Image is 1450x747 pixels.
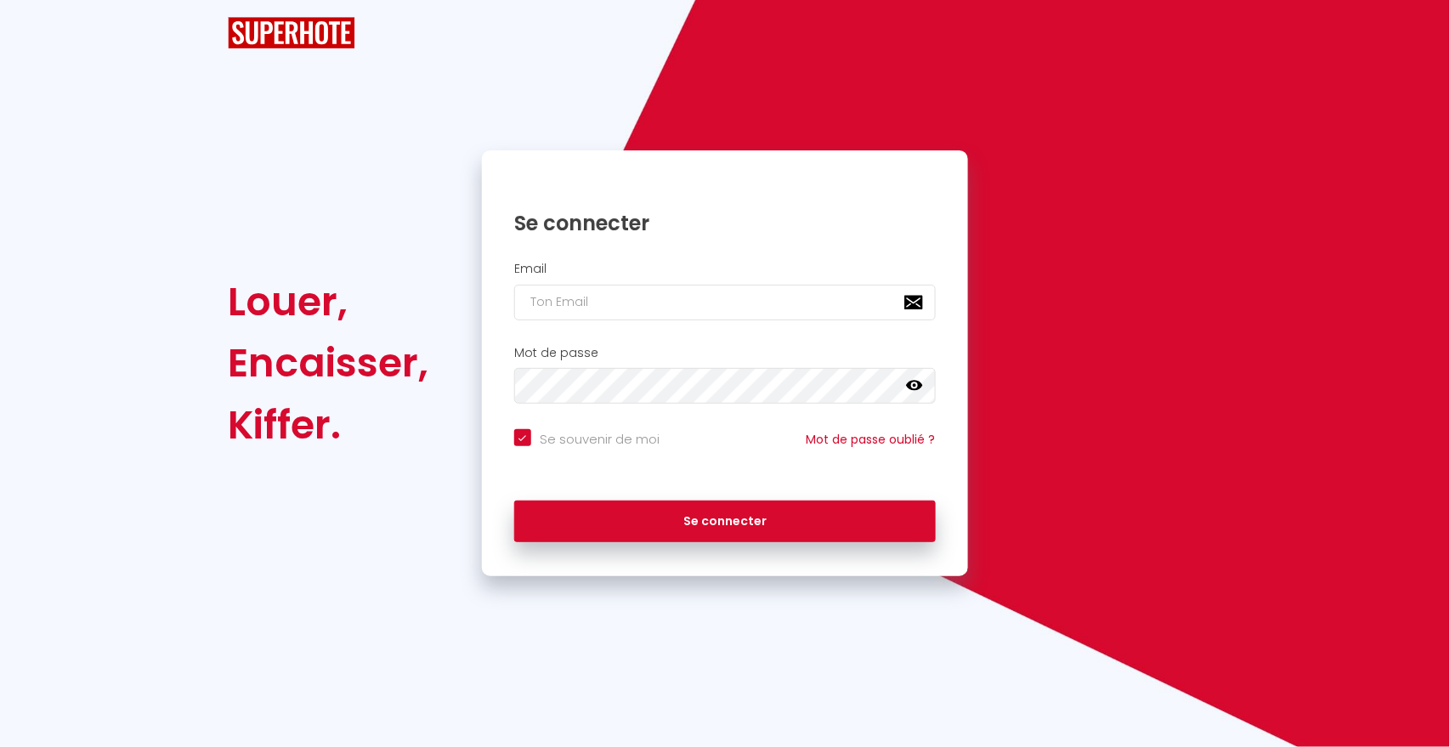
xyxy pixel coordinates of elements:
[514,501,936,543] button: Se connecter
[228,271,428,332] div: Louer,
[514,262,936,276] h2: Email
[514,346,936,360] h2: Mot de passe
[228,17,355,48] img: SuperHote logo
[228,332,428,393] div: Encaisser,
[807,431,936,448] a: Mot de passe oublié ?
[14,7,65,58] button: Ouvrir le widget de chat LiveChat
[514,210,936,236] h1: Se connecter
[514,285,936,320] input: Ton Email
[228,394,428,456] div: Kiffer.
